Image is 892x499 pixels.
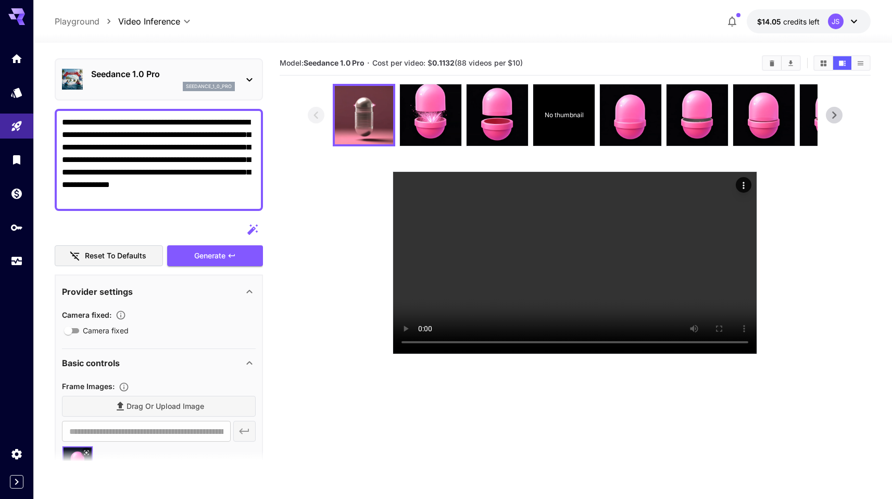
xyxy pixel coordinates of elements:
img: +dbNATAAAABklEQVQDANDXAuSNobWhAAAAAElFTkSuQmCC [733,84,795,146]
div: Provider settings [62,279,256,304]
div: Basic controls [62,351,256,376]
img: +sxgP8AAAAGSURBVAMA0D+K0Pi+0k8AAAAASUVORK5CYII= [467,84,528,146]
span: Frame Images : [62,382,115,391]
div: Actions [736,177,751,193]
button: Reset to defaults [55,245,163,267]
img: 8bpEpfAAAABklEQVQDAEDmiBUenmnpAAAAAElFTkSuQmCC [600,84,661,146]
p: No thumbnail [544,110,583,120]
span: $14.05 [757,17,783,26]
b: 0.1132 [432,58,455,67]
button: Generate [167,245,263,267]
button: $14.05014JS [747,9,871,33]
button: Show videos in list view [851,56,870,70]
p: seedance_1_0_pro [186,83,232,90]
span: Camera fixed : [62,310,111,319]
div: Usage [10,255,23,268]
div: $14.05014 [757,16,820,27]
div: Wallet [10,187,23,200]
button: Upload frame images. [115,382,133,392]
b: Seedance 1.0 Pro [304,58,365,67]
button: Expand sidebar [10,475,23,489]
a: Playground [55,15,99,28]
button: Clear videos [763,56,781,70]
div: Models [10,86,23,99]
div: Clear videosDownload All [762,55,801,71]
p: Provider settings [62,285,133,298]
img: fzEM3wAAAAZJREFUAwAKmpSLRhyjmgAAAABJRU5ErkJggg== [667,84,728,146]
span: Generate [194,250,225,263]
p: Basic controls [62,357,120,369]
img: RbD6K4YAAAAAElFTkSuQmCC [800,84,861,146]
p: Seedance 1.0 Pro [91,68,235,80]
div: JS [828,14,844,29]
span: Video Inference [118,15,180,28]
div: Seedance 1.0 Proseedance_1_0_pro [62,64,256,95]
button: Download All [782,56,800,70]
div: Playground [10,120,23,133]
div: API Keys [10,221,23,234]
span: credits left [783,17,820,26]
span: Model: [280,58,365,67]
button: Show videos in video view [833,56,851,70]
span: Camera fixed [83,325,129,336]
p: · [367,57,370,69]
img: 9l9ZGKAAAABklEQVQDALEhbau7dAHMAAAAAElFTkSuQmCC [335,86,393,144]
button: Show videos in grid view [814,56,833,70]
span: Cost per video: $ (88 videos per $10) [372,58,523,67]
nav: breadcrumb [55,15,118,28]
div: Settings [10,447,23,460]
div: Show videos in grid viewShow videos in video viewShow videos in list view [813,55,871,71]
img: 8LiBF1AAAABklEQVQDAO+fAIO6gBdXAAAAAElFTkSuQmCC [400,84,461,146]
div: Library [10,153,23,166]
div: Home [10,52,23,65]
